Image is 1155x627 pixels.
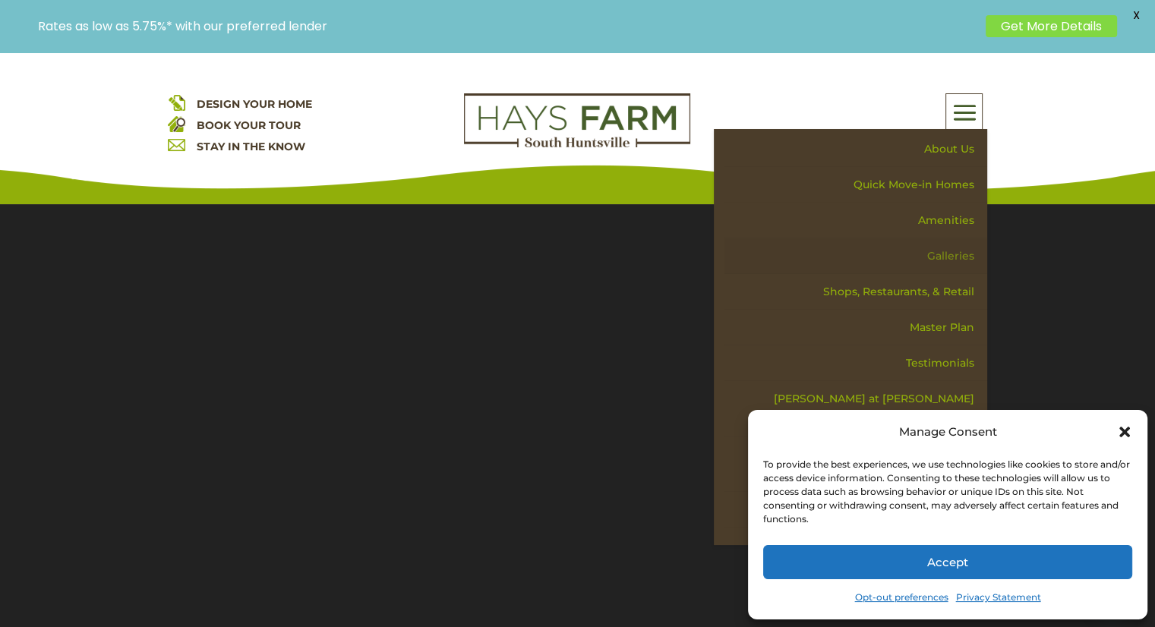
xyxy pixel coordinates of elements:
[724,436,987,492] a: The Jessam at [PERSON_NAME][GEOGRAPHIC_DATA]
[197,97,312,111] a: DESIGN YOUR HOME
[724,238,987,274] a: Galleries
[168,93,185,111] img: design your home
[724,381,987,436] a: [PERSON_NAME] at [PERSON_NAME][GEOGRAPHIC_DATA]
[38,19,978,33] p: Rates as low as 5.75%* with our preferred lender
[1117,424,1132,440] div: Close dialog
[724,310,987,345] a: Master Plan
[197,118,301,132] a: BOOK YOUR TOUR
[956,587,1041,608] a: Privacy Statement
[464,137,690,151] a: hays farm homes huntsville development
[763,545,1132,579] button: Accept
[197,140,305,153] a: STAY IN THE KNOW
[168,115,185,132] img: book your home tour
[724,345,987,381] a: Testimonials
[899,421,997,443] div: Manage Consent
[986,15,1117,37] a: Get More Details
[464,93,690,148] img: Logo
[763,458,1131,526] div: To provide the best experiences, we use technologies like cookies to store and/or access device i...
[855,587,948,608] a: Opt-out preferences
[724,492,987,528] a: Contact Us
[1125,4,1147,27] span: X
[724,167,987,203] a: Quick Move-in Homes
[724,274,987,310] a: Shops, Restaurants, & Retail
[724,131,987,167] a: About Us
[724,203,987,238] a: Amenities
